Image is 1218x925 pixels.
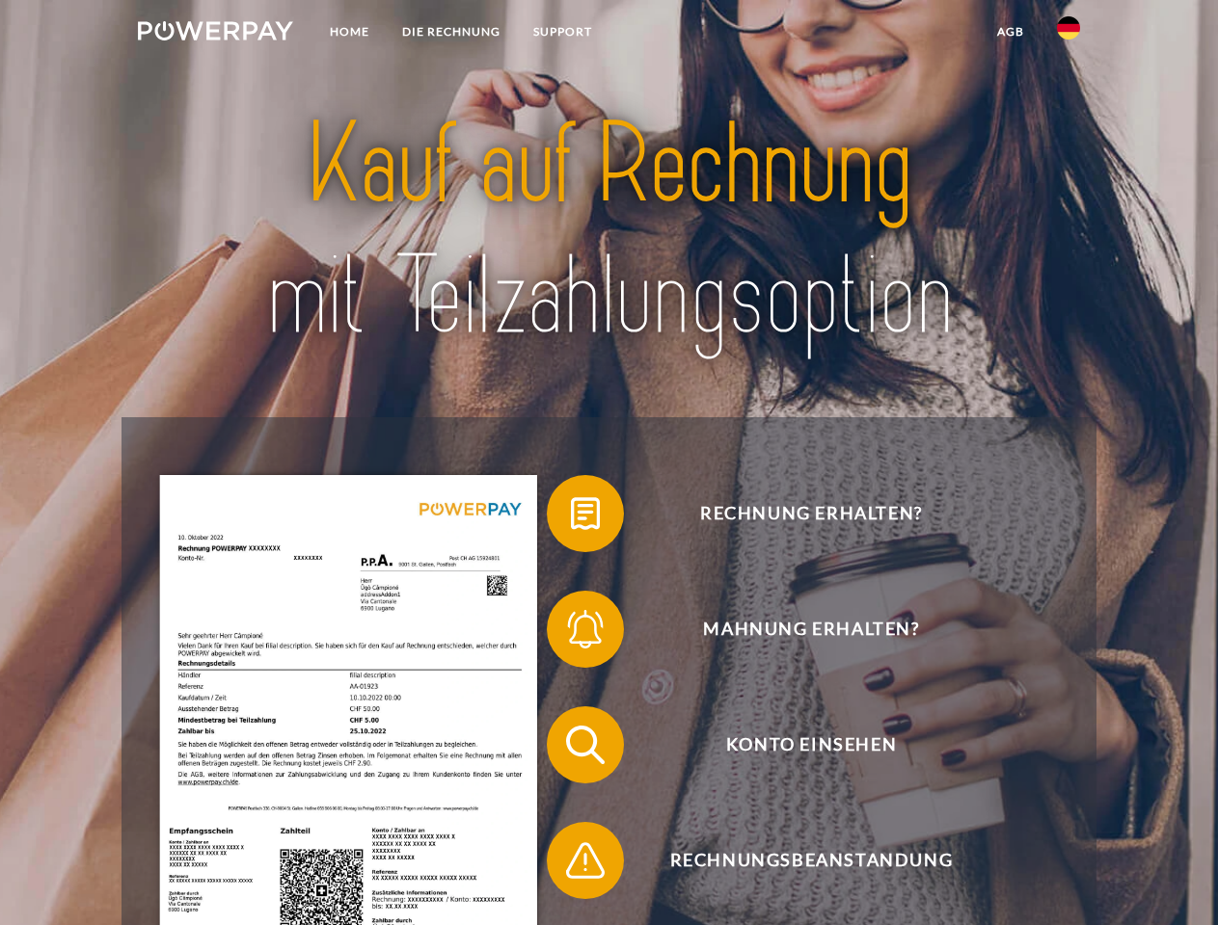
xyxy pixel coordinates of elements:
img: qb_search.svg [561,721,609,769]
a: Home [313,14,386,49]
img: de [1057,16,1080,40]
a: DIE RECHNUNG [386,14,517,49]
button: Rechnung erhalten? [547,475,1048,552]
span: Konto einsehen [575,706,1047,783]
img: qb_warning.svg [561,836,609,885]
button: Mahnung erhalten? [547,591,1048,668]
img: qb_bill.svg [561,489,609,538]
button: Konto einsehen [547,706,1048,783]
span: Rechnung erhalten? [575,475,1047,552]
span: Mahnung erhalten? [575,591,1047,668]
span: Rechnungsbeanstandung [575,822,1047,899]
button: Rechnungsbeanstandung [547,822,1048,899]
img: title-powerpay_de.svg [184,92,1034,369]
img: qb_bell.svg [561,605,609,653]
img: logo-powerpay-white.svg [138,21,293,40]
a: SUPPORT [517,14,609,49]
a: agb [981,14,1041,49]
